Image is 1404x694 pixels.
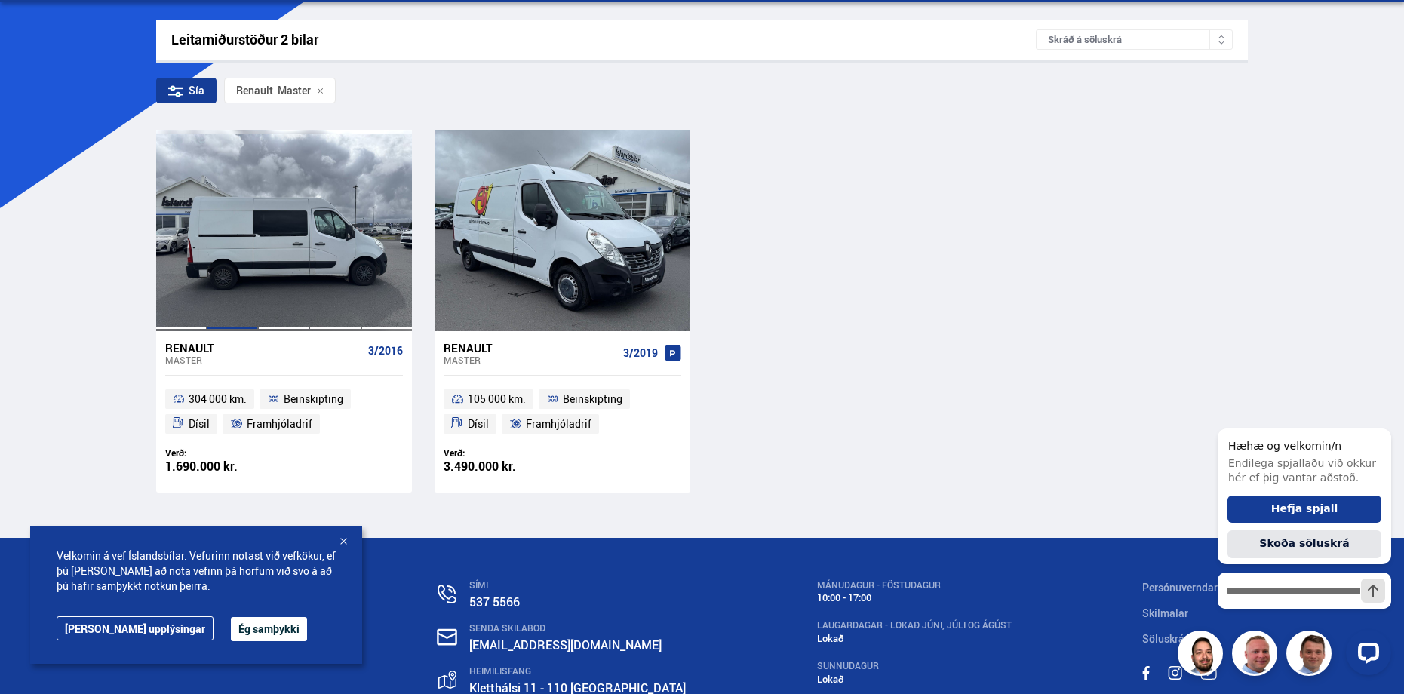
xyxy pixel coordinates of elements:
[563,390,622,408] span: Beinskipting
[156,331,412,493] a: Renault Master 3/2016 304 000 km. Beinskipting Dísil Framhjóladrif Verð: 1.690.000 kr.
[57,616,214,640] a: [PERSON_NAME] upplýsingar
[444,341,617,355] div: Renault
[57,548,336,594] span: Velkomin á vef Íslandsbílar. Vefurinn notast við vefkökur, ef þú [PERSON_NAME] að nota vefinn þá ...
[1036,29,1233,50] div: Skráð á söluskrá
[817,633,1012,644] div: Lokað
[1142,606,1188,620] a: Skilmalar
[171,32,1037,48] div: Leitarniðurstöður 2 bílar
[435,331,690,493] a: Renault Master 3/2019 105 000 km. Beinskipting Dísil Framhjóladrif Verð: 3.490.000 kr.
[189,390,247,408] span: 304 000 km.
[468,390,526,408] span: 105 000 km.
[469,594,520,610] a: 537 5566
[817,674,1012,685] div: Lokað
[437,628,457,646] img: nHj8e-n-aHgjukTg.svg
[165,341,362,355] div: Renault
[444,447,563,459] div: Verð:
[817,620,1012,631] div: LAUGARDAGAR - Lokað Júni, Júli og Ágúst
[469,637,662,653] a: [EMAIL_ADDRESS][DOMAIN_NAME]
[156,78,217,103] div: Sía
[444,355,617,365] div: Master
[236,84,311,97] span: Master
[231,617,307,641] button: Ég samþykki
[1142,631,1184,646] a: Söluskrá
[236,84,273,97] div: Renault
[189,415,210,433] span: Dísil
[444,460,563,473] div: 3.490.000 kr.
[469,666,686,677] div: HEIMILISFANG
[817,661,1012,671] div: SUNNUDAGUR
[623,347,658,359] span: 3/2019
[165,460,284,473] div: 1.690.000 kr.
[438,671,456,689] img: gp4YpyYFnEr45R34.svg
[469,580,686,591] div: SÍMI
[165,447,284,459] div: Verð:
[817,580,1012,591] div: MÁNUDAGUR - FÖSTUDAGUR
[468,415,489,433] span: Dísil
[526,415,591,433] span: Framhjóladrif
[247,415,312,433] span: Framhjóladrif
[1180,633,1225,678] img: nhp88E3Fdnt1Opn2.png
[1206,401,1397,687] iframe: LiveChat chat widget
[284,390,343,408] span: Beinskipting
[368,345,403,357] span: 3/2016
[438,585,456,603] img: n0V2lOsqF3l1V2iz.svg
[165,355,362,365] div: Master
[469,623,686,634] div: SENDA SKILABOÐ
[1142,580,1248,594] a: Persónuverndarstefna
[817,592,1012,603] div: 10:00 - 17:00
